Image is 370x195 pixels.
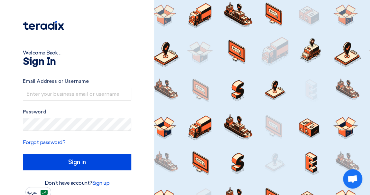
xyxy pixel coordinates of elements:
[23,88,131,101] input: Enter your business email or username
[41,190,48,195] img: ar-AR.png
[23,139,65,145] a: Forgot password?
[23,78,131,85] label: Email Address or Username
[23,108,131,116] label: Password
[23,49,131,57] div: Welcome Back ...
[27,190,39,195] span: العربية
[23,57,131,67] h1: Sign In
[23,154,131,170] input: Sign in
[343,169,362,189] a: Open chat
[23,179,131,187] div: Don't have account?
[23,21,64,30] img: Teradix logo
[92,180,110,186] a: Sign up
